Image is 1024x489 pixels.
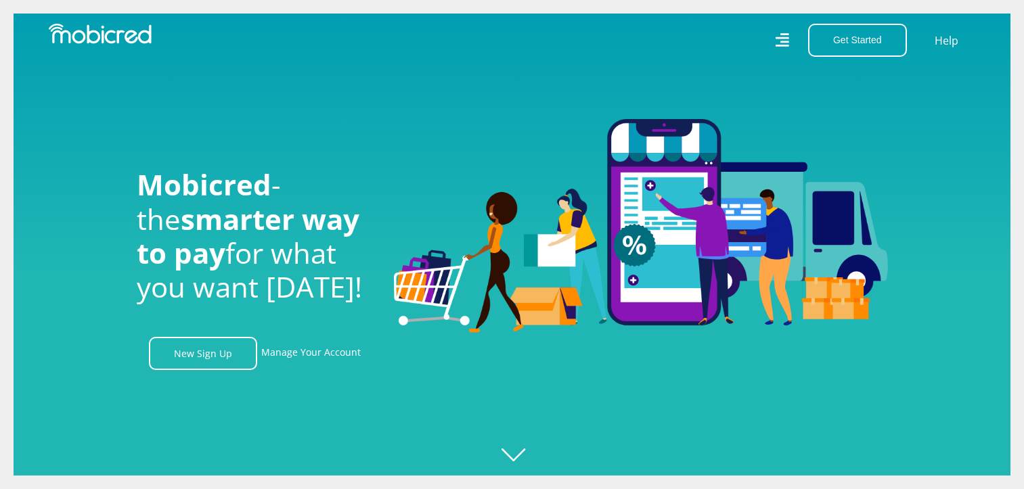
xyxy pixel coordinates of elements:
span: smarter way to pay [137,200,359,272]
a: Help [934,32,959,49]
a: New Sign Up [149,337,257,370]
a: Manage Your Account [261,337,361,370]
h1: - the for what you want [DATE]! [137,168,374,304]
span: Mobicred [137,165,271,204]
img: Mobicred [49,24,152,44]
button: Get Started [808,24,907,57]
img: Welcome to Mobicred [394,119,888,333]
